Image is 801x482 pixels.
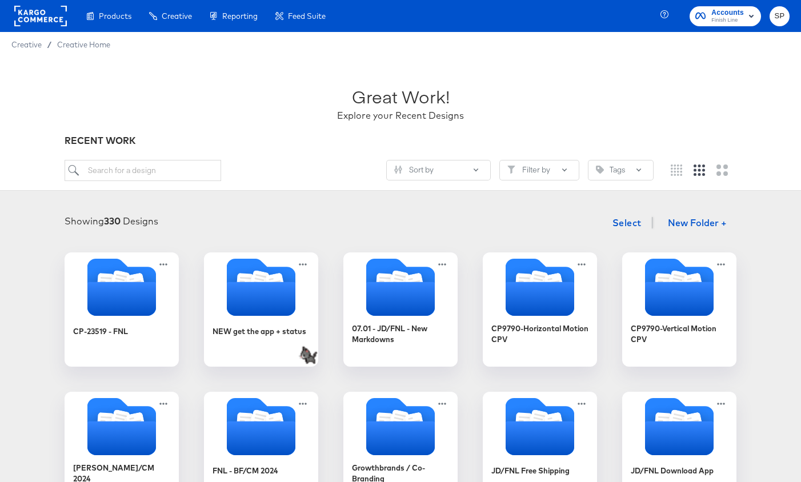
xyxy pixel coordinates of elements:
[711,7,744,19] span: Accounts
[499,160,579,180] button: FilterFilter by
[65,134,736,147] div: RECENT WORK
[770,6,790,26] button: SP
[631,323,728,344] div: CP9790-Vertical Motion CPV
[596,166,604,174] svg: Tag
[42,40,57,49] span: /
[690,6,761,26] button: AccountsFinish Line
[716,164,728,176] svg: Large grid
[73,326,128,337] div: CP-23519 - FNL
[337,109,464,122] div: Explore your Recent Designs
[99,11,131,21] span: Products
[491,323,588,344] div: CP9790-Horizontal Motion CPV
[213,326,306,337] div: NEW get the app + status
[213,465,278,476] div: FNL - BF/CM 2024
[204,252,318,367] div: NEW get the app + status
[343,259,458,316] svg: Folder
[711,16,744,25] span: Finish Line
[11,40,42,49] span: Creative
[622,398,736,455] svg: Folder
[774,10,785,23] span: SP
[65,215,158,228] div: Showing Designs
[65,252,179,367] div: CP-23519 - FNL
[104,215,121,227] strong: 330
[352,85,450,109] div: Great Work!
[204,398,318,455] svg: Folder
[222,11,258,21] span: Reporting
[65,398,179,455] svg: Folder
[658,213,736,235] button: New Folder +
[65,259,179,316] svg: Folder
[57,40,110,49] a: Creative Home
[694,164,705,176] svg: Medium grid
[162,11,192,21] span: Creative
[612,215,642,231] span: Select
[483,398,597,455] svg: Folder
[343,252,458,367] div: 07.01 - JD/FNL - New Markdowns
[352,323,449,344] div: 07.01 - JD/FNL - New Markdowns
[608,211,646,234] button: Select
[204,259,318,316] svg: Folder
[491,465,570,476] div: JD/FNL Free Shipping
[386,160,491,180] button: SlidersSort by
[622,252,736,367] div: CP9790-Vertical Motion CPV
[343,398,458,455] svg: Folder
[507,166,515,174] svg: Filter
[288,11,326,21] span: Feed Suite
[483,259,597,316] svg: Folder
[622,259,736,316] svg: Folder
[588,160,654,180] button: TagTags
[671,164,682,176] svg: Small grid
[295,342,324,371] img: 3Pu8BegV6BTpX4AL5L8Eh+3EG8AAAAABJRU5ErkJggg==
[394,166,402,174] svg: Sliders
[483,252,597,367] div: CP9790-Horizontal Motion CPV
[631,465,714,476] div: JD/FNL Download App
[65,160,221,181] input: Search for a design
